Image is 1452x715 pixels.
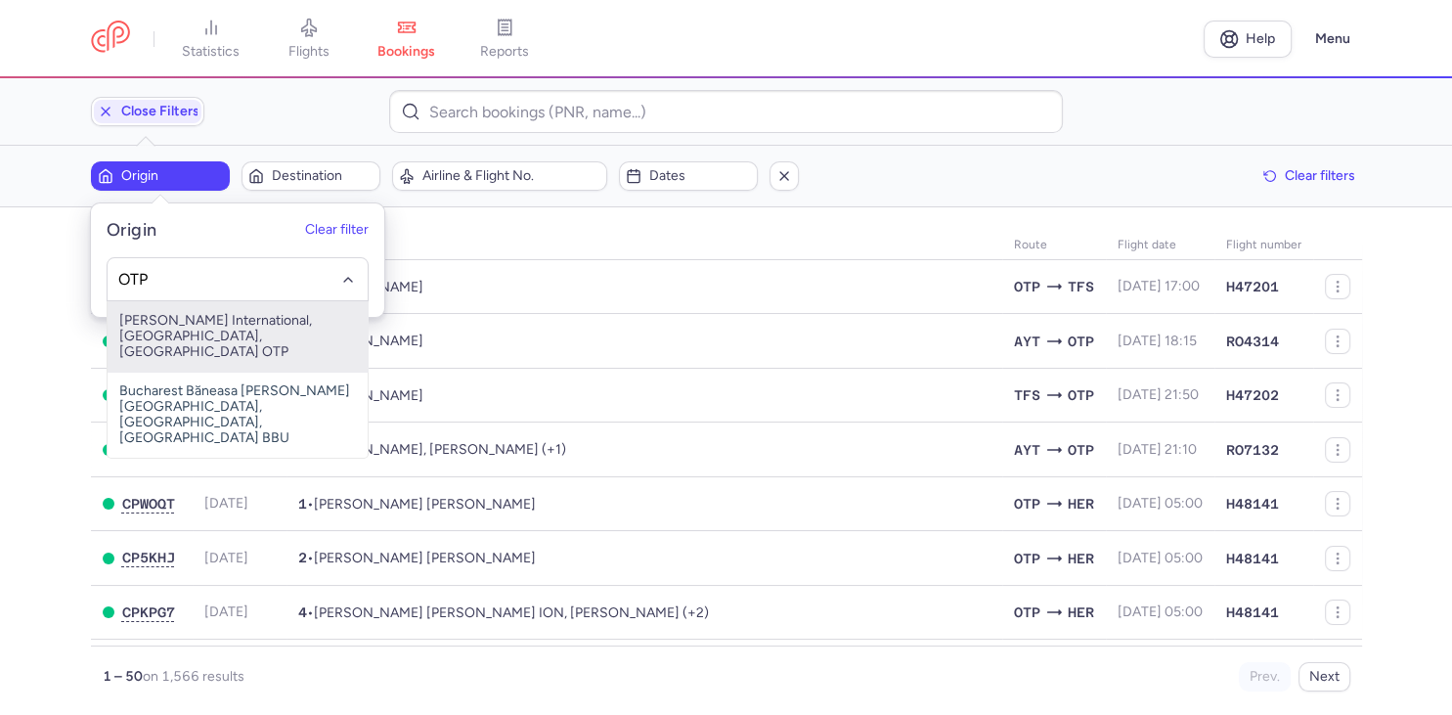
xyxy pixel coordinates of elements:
[1214,231,1313,260] th: Flight number
[298,550,536,566] span: •
[1226,494,1279,514] span: H48141
[1284,168,1354,183] span: Clear filters
[1256,161,1361,191] button: Clear filters
[1068,602,1094,623] span: HER
[1068,439,1094,461] span: OTP
[286,231,1002,260] th: Passengers
[358,18,456,61] a: bookings
[121,168,223,184] span: Origin
[162,18,260,61] a: statistics
[619,161,758,191] button: Dates
[1118,386,1199,403] span: [DATE] 21:50
[91,97,204,126] button: Close filters
[1068,548,1094,569] span: HER
[314,496,536,513] span: Alexis George BUJOREANU
[122,550,175,565] span: CP5KHJ
[1014,548,1040,569] span: OTP
[1226,277,1279,296] span: H47201
[1239,662,1291,692] button: Prev.
[107,219,157,242] h5: Origin
[1246,31,1275,46] span: Help
[103,668,143,685] strong: 1 – 50
[314,604,709,621] span: Alexandra Elena ION, Dragos Stefan ION, Petru Alexandru ION, Tudor Gabriel ION
[1303,21,1362,58] button: Menu
[204,495,248,512] span: [DATE]
[108,301,368,372] span: [PERSON_NAME] International, [GEOGRAPHIC_DATA], [GEOGRAPHIC_DATA] OTP
[422,168,600,184] span: Airline & Flight No.
[298,496,536,513] span: •
[1226,440,1279,460] span: RO7132
[1204,21,1292,58] a: Help
[392,161,607,191] button: Airline & Flight No.
[298,604,307,620] span: 4
[1226,549,1279,568] span: H48141
[1014,384,1040,406] span: TFS
[298,604,709,621] span: •
[1118,495,1203,512] span: [DATE] 05:00
[1106,231,1214,260] th: flight date
[314,550,536,566] span: Nelu Ionut MIHAITA, Andreia Daniela MIHAITA
[1226,385,1279,405] span: H47202
[122,550,175,566] button: CP5KHJ
[91,21,130,57] a: CitizenPlane red outlined logo
[288,43,330,61] span: flights
[1014,493,1040,514] span: OTP
[298,496,307,512] span: 1
[122,604,175,621] button: CPKPG7
[108,372,368,458] span: Bucharest Băneasa [PERSON_NAME][GEOGRAPHIC_DATA], [GEOGRAPHIC_DATA], [GEOGRAPHIC_DATA] BBU
[1014,331,1040,352] span: AYT
[91,161,230,191] button: Origin
[480,43,529,61] span: reports
[122,496,175,512] span: CPWOQT
[305,222,369,238] button: Clear filter
[1118,550,1203,566] span: [DATE] 05:00
[1068,331,1094,352] span: OTP
[1014,276,1040,297] span: OTP
[204,550,248,566] span: [DATE]
[298,441,566,458] span: •
[143,668,244,685] span: on 1,566 results
[314,441,566,458] span: Valentyna HRYBOVA, Vladyslav DEREVIANKO, Anastasiia DEREVIANKO
[649,168,751,184] span: Dates
[1068,384,1094,406] span: OTP
[118,268,358,290] input: -searchbox
[389,90,1063,133] input: Search bookings (PNR, name...)
[1298,662,1350,692] button: Next
[242,161,380,191] button: Destination
[204,603,248,620] span: [DATE]
[377,43,435,61] span: bookings
[1068,493,1094,514] span: HER
[456,18,553,61] a: reports
[122,604,175,620] span: CPKPG7
[1014,602,1040,623] span: OTP
[1226,332,1279,351] span: RO4314
[1118,603,1203,620] span: [DATE] 05:00
[1226,603,1279,622] span: H48141
[1068,276,1094,297] span: TFS
[1118,441,1197,458] span: [DATE] 21:10
[1014,439,1040,461] span: AYT
[298,550,307,565] span: 2
[1118,278,1200,294] span: [DATE] 17:00
[260,18,358,61] a: flights
[272,168,374,184] span: Destination
[1002,231,1106,260] th: Route
[121,104,199,119] span: Close filters
[122,496,175,513] button: CPWOQT
[1118,333,1197,349] span: [DATE] 18:15
[182,43,240,61] span: statistics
